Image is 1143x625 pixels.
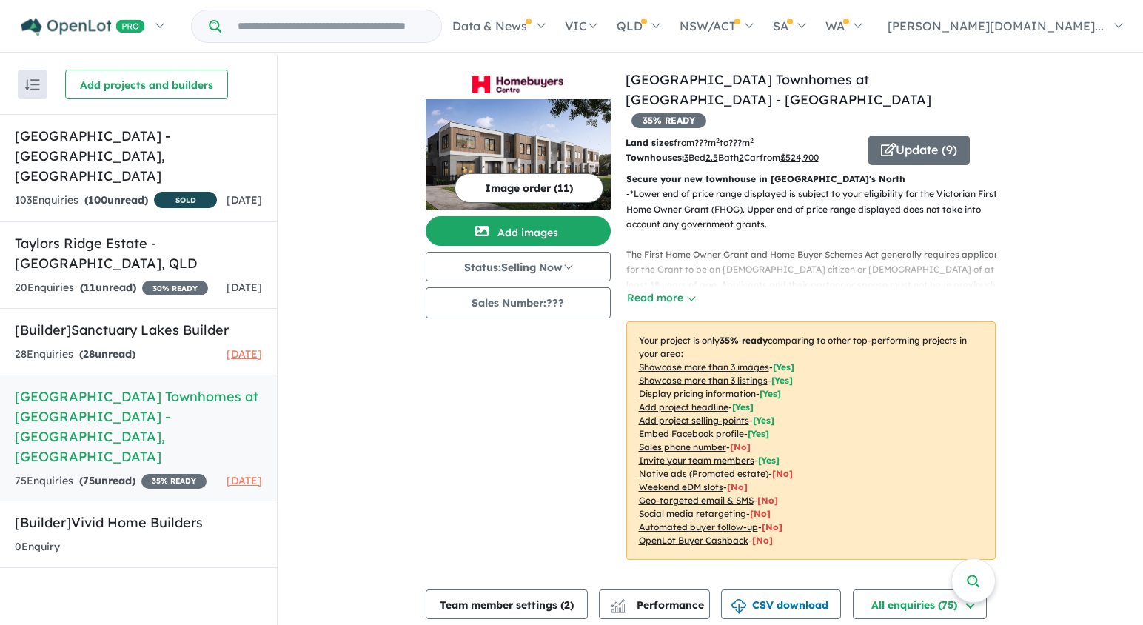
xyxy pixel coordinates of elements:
span: 30 % READY [142,281,208,295]
u: Display pricing information [639,388,756,399]
strong: ( unread) [79,474,135,487]
img: sort.svg [25,79,40,90]
sup: 2 [750,136,754,144]
u: Social media retargeting [639,508,746,519]
span: [DATE] [227,281,262,294]
span: [ Yes ] [771,375,793,386]
span: [No] [772,468,793,479]
span: [No] [750,508,771,519]
div: 28 Enquir ies [15,346,135,364]
h5: [GEOGRAPHIC_DATA] - [GEOGRAPHIC_DATA] , [GEOGRAPHIC_DATA] [15,126,262,186]
p: from [626,136,857,150]
img: download icon [731,599,746,614]
span: [ Yes ] [732,401,754,412]
button: Performance [599,589,710,619]
u: OpenLot Buyer Cashback [639,535,748,546]
span: [ Yes ] [773,361,794,372]
span: 28 [83,347,95,361]
img: Homebuyers Centre Townhomes at Stockland Highlands - Craigieburn Logo [432,76,605,93]
h5: [Builder] Sanctuary Lakes Builder [15,320,262,340]
u: Showcase more than 3 images [639,361,769,372]
u: Weekend eDM slots [639,481,723,492]
span: [DATE] [227,347,262,361]
img: Openlot PRO Logo White [21,18,145,36]
button: Status:Selling Now [426,252,611,281]
span: [No] [762,521,782,532]
span: SOLD [154,192,217,208]
u: Geo-targeted email & SMS [639,495,754,506]
u: $ 524,900 [780,152,819,163]
h5: [Builder] Vivid Home Builders [15,512,262,532]
p: Bed Bath Car from [626,150,857,165]
u: Automated buyer follow-up [639,521,758,532]
span: [DATE] [227,193,262,207]
b: Land sizes [626,137,674,148]
div: 75 Enquir ies [15,472,207,490]
strong: ( unread) [84,193,148,207]
div: 0 Enquir y [15,538,60,556]
span: [ Yes ] [753,415,774,426]
span: 75 [83,474,95,487]
button: Team member settings (2) [426,589,588,619]
button: CSV download [721,589,841,619]
button: Add images [426,216,611,246]
img: Homebuyers Centre Townhomes at Stockland Highlands - Craigieburn [426,99,611,210]
span: [ Yes ] [748,428,769,439]
u: Invite your team members [639,455,754,466]
span: [No] [727,481,748,492]
button: All enquiries (75) [853,589,987,619]
input: Try estate name, suburb, builder or developer [224,10,438,42]
img: line-chart.svg [611,599,624,607]
span: [ Yes ] [760,388,781,399]
u: Add project selling-points [639,415,749,426]
span: [No] [757,495,778,506]
u: Embed Facebook profile [639,428,744,439]
strong: ( unread) [80,281,136,294]
u: ??? m [694,137,720,148]
button: Update (9) [868,136,970,165]
span: [DATE] [227,474,262,487]
div: 103 Enquir ies [15,192,217,210]
h5: [GEOGRAPHIC_DATA] Townhomes at [GEOGRAPHIC_DATA] - [GEOGRAPHIC_DATA] , [GEOGRAPHIC_DATA] [15,387,262,467]
u: ???m [728,137,754,148]
u: 2 [739,152,744,163]
button: Read more [626,290,696,307]
span: Performance [613,598,704,612]
span: [ Yes ] [758,455,780,466]
b: 35 % ready [720,335,768,346]
u: Showcase more than 3 listings [639,375,768,386]
button: Add projects and builders [65,70,228,99]
p: - *Lower end of price range displayed is subject to your eligibility for the Victorian First Home... [626,187,1008,383]
a: Homebuyers Centre Townhomes at Stockland Highlands - Craigieburn LogoHomebuyers Centre Townhomes ... [426,70,611,210]
span: [ No ] [730,441,751,452]
span: 100 [88,193,107,207]
button: Image order (11) [455,173,603,203]
span: to [720,137,754,148]
u: 2.5 [705,152,718,163]
h5: Taylors Ridge Estate - [GEOGRAPHIC_DATA] , QLD [15,233,262,273]
u: Native ads (Promoted estate) [639,468,768,479]
strong: ( unread) [79,347,135,361]
span: [PERSON_NAME][DOMAIN_NAME]... [888,19,1104,33]
u: Sales phone number [639,441,726,452]
sup: 2 [716,136,720,144]
span: 11 [84,281,95,294]
span: 35 % READY [141,474,207,489]
u: Add project headline [639,401,728,412]
p: Secure your new townhouse in [GEOGRAPHIC_DATA]'s North [626,172,996,187]
button: Sales Number:??? [426,287,611,318]
div: 20 Enquir ies [15,279,208,297]
span: [No] [752,535,773,546]
span: 2 [564,598,570,612]
b: Townhouses: [626,152,684,163]
a: [GEOGRAPHIC_DATA] Townhomes at [GEOGRAPHIC_DATA] - [GEOGRAPHIC_DATA] [626,71,931,108]
p: Your project is only comparing to other top-performing projects in your area: - - - - - - - - - -... [626,321,996,560]
span: 35 % READY [631,113,706,128]
u: 3 [684,152,688,163]
img: bar-chart.svg [611,604,626,613]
